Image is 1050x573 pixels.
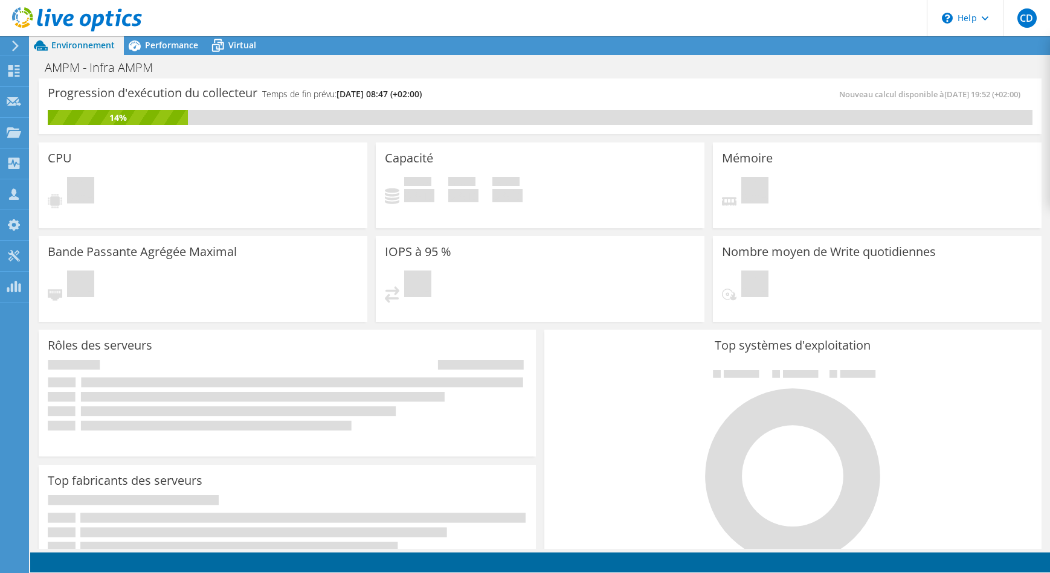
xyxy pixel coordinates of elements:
span: CD [1017,8,1037,28]
span: Virtual [228,39,256,51]
span: En attente [741,270,768,300]
h3: Mémoire [722,152,773,165]
h3: Nombre moyen de Write quotidiennes [722,245,936,258]
h4: Temps de fin prévu: [262,88,422,101]
span: Environnement [51,39,115,51]
h4: 0 Gio [404,189,434,202]
div: 14% [48,111,188,124]
h4: 0 Gio [492,189,523,202]
span: Total [492,177,520,189]
h1: AMPM - Infra AMPM [39,61,172,74]
span: En attente [404,270,431,300]
h3: Capacité [385,152,433,165]
h3: Top systèmes d'exploitation [553,339,1032,352]
span: Espace libre [448,177,475,189]
span: Performance [145,39,198,51]
span: En attente [67,270,94,300]
span: [DATE] 08:47 (+02:00) [337,88,422,100]
span: [DATE] 19:52 (+02:00) [944,89,1020,100]
h3: Top fabricants des serveurs [48,474,202,487]
span: En attente [741,177,768,206]
h3: CPU [48,152,72,165]
span: En attente [67,177,94,206]
h3: Rôles des serveurs [48,339,152,352]
h4: 0 Gio [448,189,478,202]
h3: IOPS à 95 % [385,245,451,258]
svg: \n [942,13,953,24]
span: Nouveau calcul disponible à [839,89,1026,100]
h3: Bande Passante Agrégée Maximal [48,245,237,258]
span: Utilisé [404,177,431,189]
